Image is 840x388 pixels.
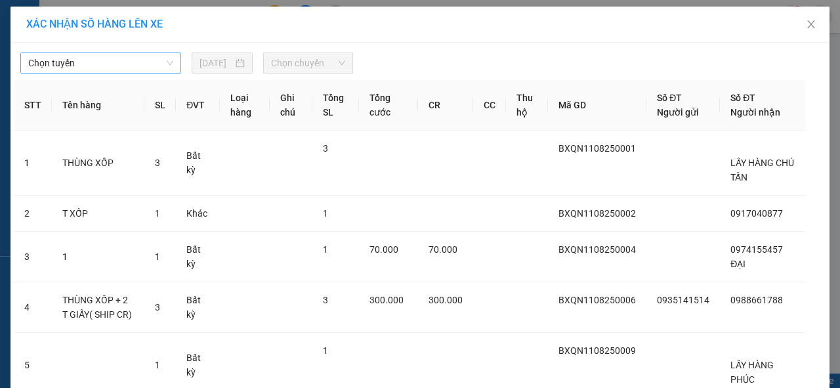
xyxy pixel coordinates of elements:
span: 1 [155,208,160,219]
td: 2 [14,196,52,232]
span: 1 [155,360,160,370]
th: STT [14,80,52,131]
th: Tổng SL [312,80,359,131]
span: 300.000 [429,295,463,305]
span: 3 [155,158,160,168]
td: Khác [176,196,220,232]
th: Ghi chú [270,80,312,131]
span: Chọn chuyến [271,53,345,73]
th: Tên hàng [52,80,144,131]
span: Người gửi [657,107,699,118]
span: BXQN1108250004 [558,244,636,255]
th: Mã GD [548,80,646,131]
th: CR [418,80,473,131]
span: BXQN1108250002 [558,208,636,219]
span: Số ĐT [730,93,755,103]
td: THÙNG XỐP + 2 T GIẤY( SHIP CR) [52,282,144,333]
td: 1 [52,232,144,282]
span: 0974155457 [730,244,783,255]
span: Số ĐT [657,93,682,103]
span: LẤY HÀNG CHÚ TẤN [730,158,794,183]
span: ĐẠI [730,259,745,269]
span: 70.000 [429,244,457,255]
span: 1 [323,244,328,255]
span: BXQN1108250006 [558,295,636,305]
span: Người nhận [730,107,780,118]
td: T XỐP [52,196,144,232]
span: 3 [323,295,328,305]
td: 1 [14,131,52,196]
span: BXQN1108250009 [558,345,636,356]
span: 1 [323,208,328,219]
td: THÙNG XỐP [52,131,144,196]
button: Close [793,7,829,43]
span: 3 [323,143,328,154]
th: CC [473,80,506,131]
td: Bất kỳ [176,282,220,333]
span: BXQN1108250001 [558,143,636,154]
th: Thu hộ [506,80,549,131]
span: close [806,19,816,30]
span: LẤY HÀNG PHÚC [730,360,774,385]
span: 1 [155,251,160,262]
span: 3 [155,302,160,313]
span: 0935141514 [657,295,709,305]
th: Tổng cước [359,80,418,131]
input: 11/08/2025 [199,56,233,70]
th: ĐVT [176,80,220,131]
span: 1 [323,345,328,356]
span: 0988661788 [730,295,783,305]
th: Loại hàng [220,80,270,131]
span: Chọn tuyến [28,53,173,73]
span: 0917040877 [730,208,783,219]
span: 70.000 [369,244,398,255]
span: 300.000 [369,295,404,305]
span: XÁC NHẬN SỐ HÀNG LÊN XE [26,18,163,30]
td: Bất kỳ [176,232,220,282]
td: 4 [14,282,52,333]
td: Bất kỳ [176,131,220,196]
th: SL [144,80,176,131]
td: 3 [14,232,52,282]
